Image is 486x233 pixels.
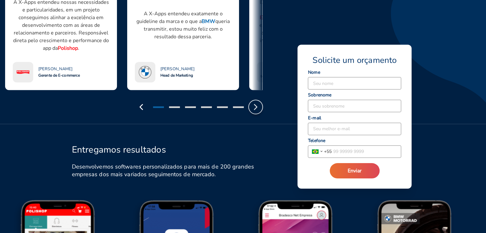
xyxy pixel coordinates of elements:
span: Solicite um orçamento [312,55,397,66]
span: + 55 [324,148,332,155]
span: Enviar [348,167,362,174]
button: Enviar [330,163,380,178]
input: Seu sobrenome [308,100,401,112]
span: [PERSON_NAME] [160,66,195,71]
strong: BMW [202,18,215,25]
input: Seu nome [308,77,401,89]
h2: Entregamos resultados [72,144,166,155]
span: Gerente de E-commerce [38,73,80,78]
span: Head de Marketing [160,73,193,78]
h6: Desenvolvemos softwares personalizados para mais de 200 grandes empresas dos mais variados seguim... [72,163,260,178]
input: 99 99999 9999 [332,146,401,158]
p: A X-Apps entendeu exatamente o guideline da marca e o que a queria transmitir, estou muito feliz ... [135,10,231,41]
strong: Polishop [58,45,78,52]
span: [PERSON_NAME] [38,66,73,71]
input: Seu melhor e-mail [308,123,401,135]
